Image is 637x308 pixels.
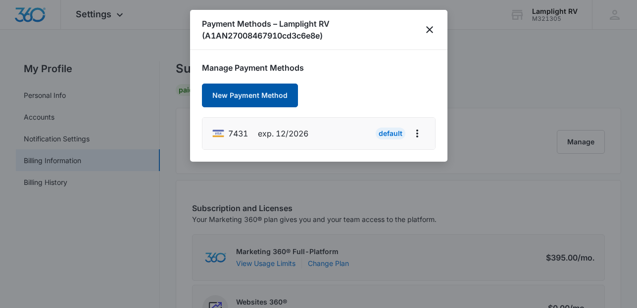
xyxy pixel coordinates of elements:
button: New Payment Method [202,84,298,107]
span: brandLabels.visa ending with [228,128,248,139]
button: actions.viewMore [409,126,425,141]
button: close [424,24,435,36]
span: exp. 12/2026 [258,128,308,139]
div: Default [376,128,405,139]
h1: Payment Methods – Lamplight RV (A1AN27008467910cd3c6e8e) [202,18,425,42]
h1: Manage Payment Methods [202,62,436,74]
